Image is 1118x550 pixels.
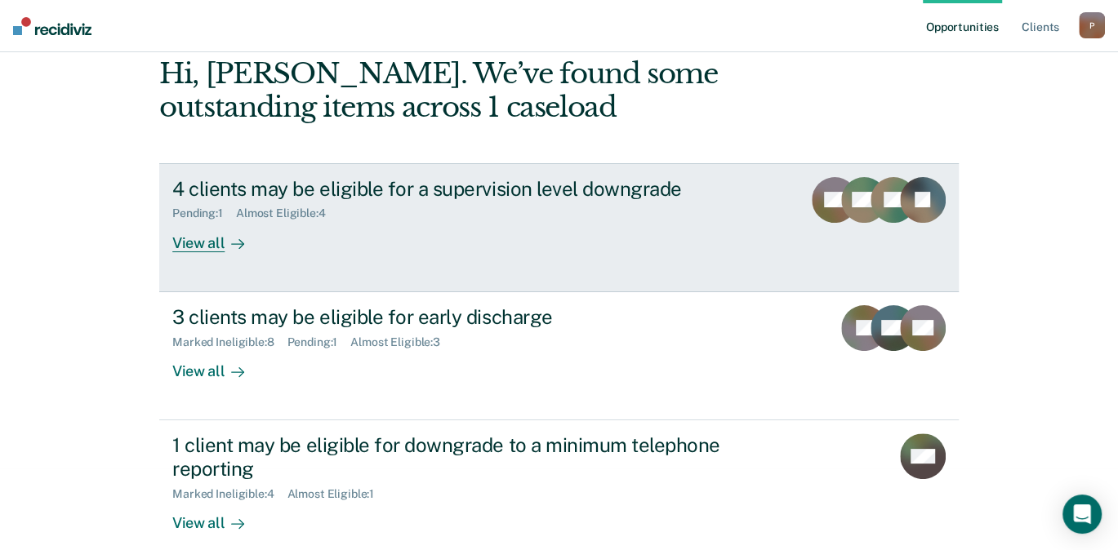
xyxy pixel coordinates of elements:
div: Marked Ineligible : 8 [172,335,287,349]
div: Marked Ineligible : 4 [172,487,287,501]
div: View all [172,220,264,252]
div: Pending : 1 [287,335,351,349]
div: 3 clients may be eligible for early discharge [172,305,746,329]
img: Recidiviz [13,17,91,35]
div: Almost Eligible : 4 [236,206,339,220]
div: View all [172,348,264,380]
div: Almost Eligible : 1 [287,487,388,501]
a: 3 clients may be eligible for early dischargeMarked Ineligible:8Pending:1Almost Eligible:3View all [159,292,959,420]
div: Almost Eligible : 3 [350,335,453,349]
div: Pending : 1 [172,206,236,220]
div: Open Intercom Messenger [1062,495,1102,534]
a: 4 clients may be eligible for a supervision level downgradePending:1Almost Eligible:4View all [159,163,959,292]
div: View all [172,500,264,532]
button: P [1079,12,1105,38]
div: 1 client may be eligible for downgrade to a minimum telephone reporting [172,433,746,481]
div: Hi, [PERSON_NAME]. We’ve found some outstanding items across 1 caseload [159,57,799,124]
div: 4 clients may be eligible for a supervision level downgrade [172,177,746,201]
